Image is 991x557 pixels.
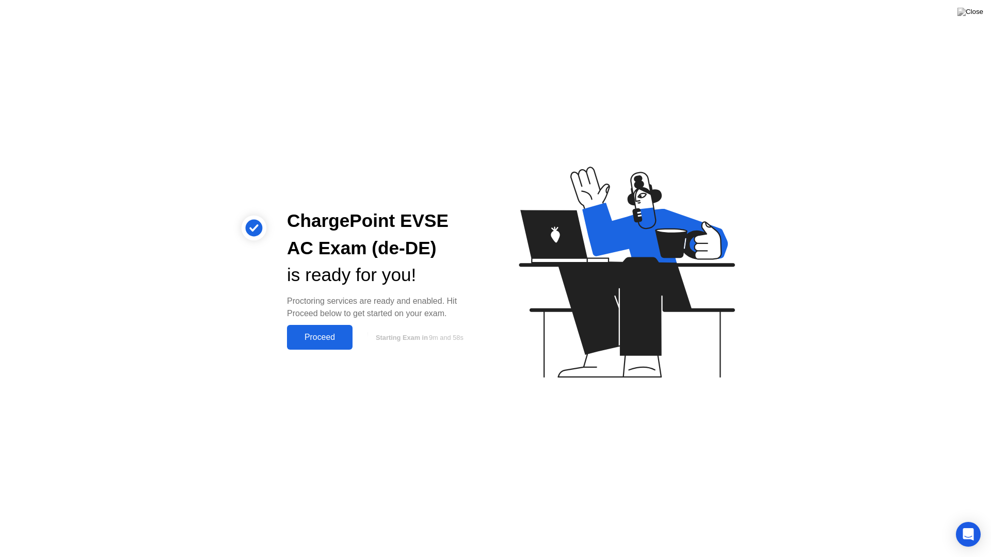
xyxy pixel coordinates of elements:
[956,522,981,547] div: Open Intercom Messenger
[287,325,353,350] button: Proceed
[287,295,479,320] div: Proctoring services are ready and enabled. Hit Proceed below to get started on your exam.
[287,207,479,262] div: ChargePoint EVSE AC Exam (de-DE)
[957,8,983,16] img: Close
[429,334,463,341] span: 9m and 58s
[358,327,479,347] button: Starting Exam in9m and 58s
[287,261,479,289] div: is ready for you!
[290,333,349,342] div: Proceed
